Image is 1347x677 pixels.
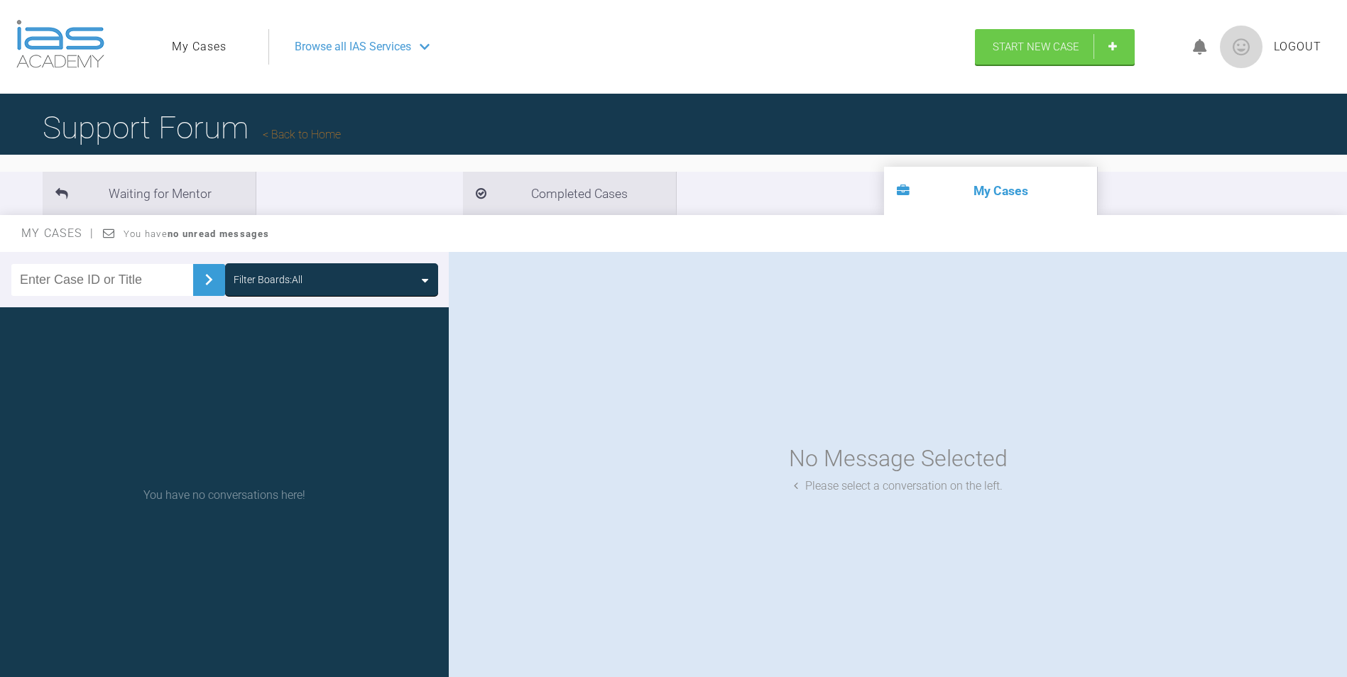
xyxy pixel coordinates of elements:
span: Start New Case [993,40,1079,53]
div: Please select a conversation on the left. [794,477,1003,495]
a: Logout [1274,38,1321,56]
strong: no unread messages [168,229,269,239]
span: Browse all IAS Services [295,38,411,56]
li: My Cases [884,167,1097,215]
img: chevronRight.28bd32b0.svg [197,268,220,291]
li: Waiting for Mentor [43,172,256,215]
div: No Message Selected [789,441,1008,477]
h1: Support Forum [43,103,341,153]
input: Enter Case ID or Title [11,264,193,296]
li: Completed Cases [463,172,676,215]
div: Filter Boards: All [234,272,302,287]
span: My Cases [21,226,94,240]
img: profile.png [1220,26,1263,68]
a: My Cases [172,38,227,56]
span: You have [124,229,269,239]
a: Back to Home [263,128,341,141]
a: Start New Case [975,29,1135,65]
img: logo-light.3e3ef733.png [16,20,104,68]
